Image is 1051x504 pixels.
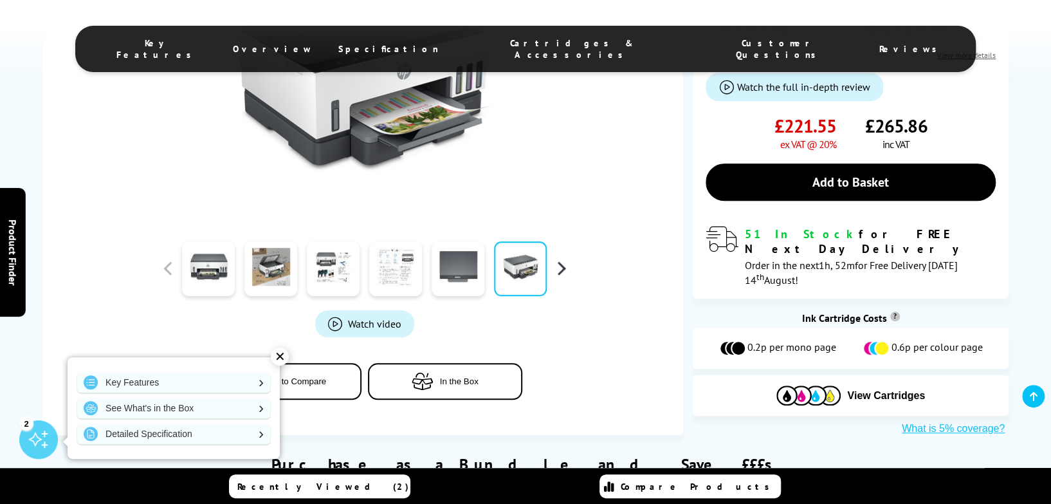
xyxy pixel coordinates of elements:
[264,377,326,386] span: Add to Compare
[736,80,870,93] span: Watch the full in-depth review
[42,435,1009,497] div: Purchase as a Bundle and Save £££s
[237,481,409,492] span: Recently Viewed (2)
[6,219,19,285] span: Product Finder
[706,227,996,286] div: modal_delivery
[348,317,401,330] span: Watch video
[847,390,925,402] span: View Cartridges
[756,271,763,283] sup: th
[693,312,1009,324] div: Ink Cartridge Costs
[338,43,439,55] span: Specification
[19,416,33,430] div: 2
[744,259,957,286] span: Order in the next for Free Delivery [DATE] 14 August!
[898,422,1009,435] button: What is 5% coverage?
[271,348,289,366] div: ✕
[780,138,836,151] span: ex VAT @ 20%
[891,341,982,356] span: 0.6p per colour page
[599,474,781,498] a: Compare Products
[77,398,270,418] a: See What's in the Box
[818,259,854,272] span: 1h, 52m
[890,312,900,321] sup: Cost per page
[774,114,836,138] span: £221.55
[233,43,313,55] span: Overview
[368,363,522,400] button: In the Box
[621,481,776,492] span: Compare Products
[315,310,414,337] a: Product_All_Videos
[440,377,479,386] span: In the Box
[702,385,999,406] button: View Cartridges
[207,363,361,400] button: Add to Compare
[744,227,858,241] span: 51 In Stock
[706,163,996,201] a: Add to Basket
[865,114,927,138] span: £265.86
[229,474,410,498] a: Recently Viewed (2)
[107,37,207,61] span: Key Features
[77,424,270,444] a: Detailed Specification
[464,37,679,61] span: Cartridges & Accessories
[77,372,270,393] a: Key Features
[705,37,854,61] span: Customer Questions
[882,138,909,151] span: inc VAT
[747,341,836,356] span: 0.2p per mono page
[776,386,841,406] img: Cartridges
[744,227,996,256] div: for FREE Next Day Delivery
[879,43,944,55] span: Reviews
